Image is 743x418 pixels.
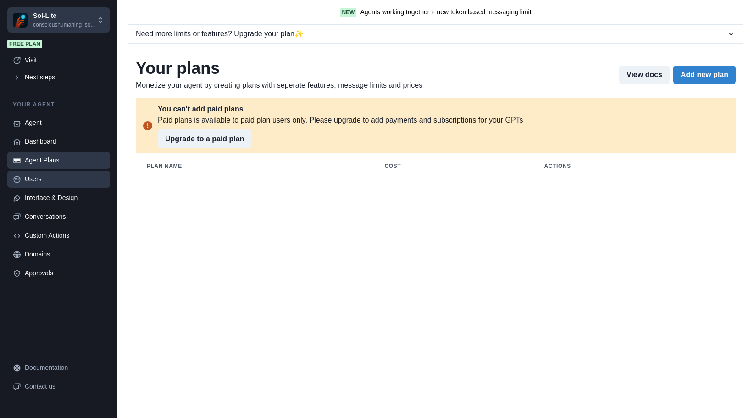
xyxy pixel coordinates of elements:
a: Documentation [7,359,110,376]
button: Upgrade to a paid plan [158,129,251,148]
button: View docs [619,66,670,84]
th: plan name [136,157,373,175]
div: You can't add paid plans [158,104,520,115]
div: Agent Plans [25,156,105,165]
p: Your agent [7,100,110,109]
div: Dashboard [25,137,105,146]
button: Chakra UISol-Liteconscioushumaning_so... [7,7,110,33]
span: Free plan [7,40,42,48]
div: Need more limits or features? Upgrade your plan ✨ [136,28,726,39]
div: Domains [25,250,105,259]
a: Upgrade to a paid plan [158,126,251,148]
div: Interface & Design [25,193,105,203]
a: Agents working together + new token based messaging limit [360,7,531,17]
p: Monetize your agent by creating plans with seperate features, message limits and prices [136,80,422,91]
div: Paid plans is available to paid plan users only. Please upgrade to add payments and subscriptions... [158,116,523,124]
div: Conversations [25,212,105,222]
p: Sol-Lite [33,11,95,21]
th: cost [373,157,533,175]
img: Chakra UI [13,13,28,28]
span: New [340,8,356,17]
div: Contact us [25,382,105,391]
div: Custom Actions [25,231,105,240]
p: conscioushumaning_so... [33,21,95,29]
button: Add new plan [673,66,736,84]
th: actions [533,157,736,175]
div: Documentation [25,363,105,373]
h2: Your plans [136,58,422,78]
div: Users [25,174,105,184]
div: Next steps [25,72,105,82]
div: Visit [25,56,105,65]
div: Agent [25,118,105,128]
div: Approvals [25,268,105,278]
button: Need more limits or features? Upgrade your plan✨ [128,25,743,43]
